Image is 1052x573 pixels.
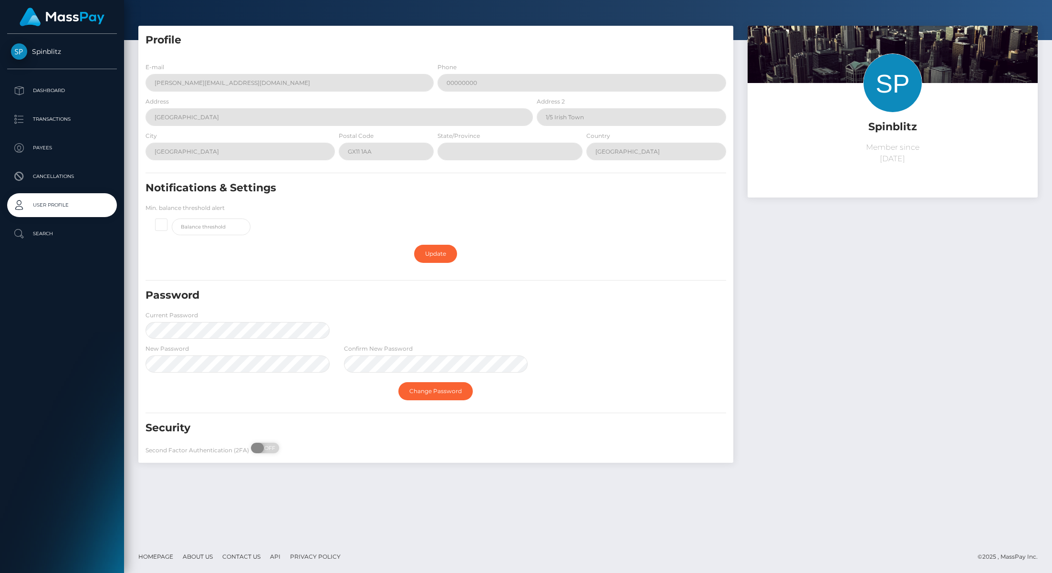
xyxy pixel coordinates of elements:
[437,132,480,140] label: State/Province
[146,344,189,353] label: New Password
[11,169,113,184] p: Cancellations
[219,549,264,564] a: Contact Us
[146,311,198,320] label: Current Password
[7,136,117,160] a: Payees
[286,549,344,564] a: Privacy Policy
[266,549,284,564] a: API
[7,222,117,246] a: Search
[11,83,113,98] p: Dashboard
[146,132,157,140] label: City
[256,443,280,453] span: OFF
[20,8,104,26] img: MassPay Logo
[748,26,1038,219] img: ...
[7,165,117,188] a: Cancellations
[146,204,225,212] label: Min. balance threshold alert
[7,47,117,56] span: Spinblitz
[146,446,249,455] label: Second Factor Authentication (2FA)
[339,132,374,140] label: Postal Code
[11,141,113,155] p: Payees
[11,43,27,60] img: Spinblitz
[146,421,632,436] h5: Security
[755,120,1031,135] h5: Spinblitz
[7,79,117,103] a: Dashboard
[537,97,565,106] label: Address 2
[11,227,113,241] p: Search
[7,107,117,131] a: Transactions
[414,245,457,263] a: Update
[146,181,632,196] h5: Notifications & Settings
[437,63,457,72] label: Phone
[978,552,1045,562] div: © 2025 , MassPay Inc.
[146,288,632,303] h5: Password
[7,193,117,217] a: User Profile
[398,382,473,400] a: Change Password
[146,63,164,72] label: E-mail
[586,132,610,140] label: Country
[755,142,1031,165] p: Member since [DATE]
[11,198,113,212] p: User Profile
[344,344,413,353] label: Confirm New Password
[179,549,217,564] a: About Us
[135,549,177,564] a: Homepage
[146,97,169,106] label: Address
[11,112,113,126] p: Transactions
[146,33,726,48] h5: Profile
